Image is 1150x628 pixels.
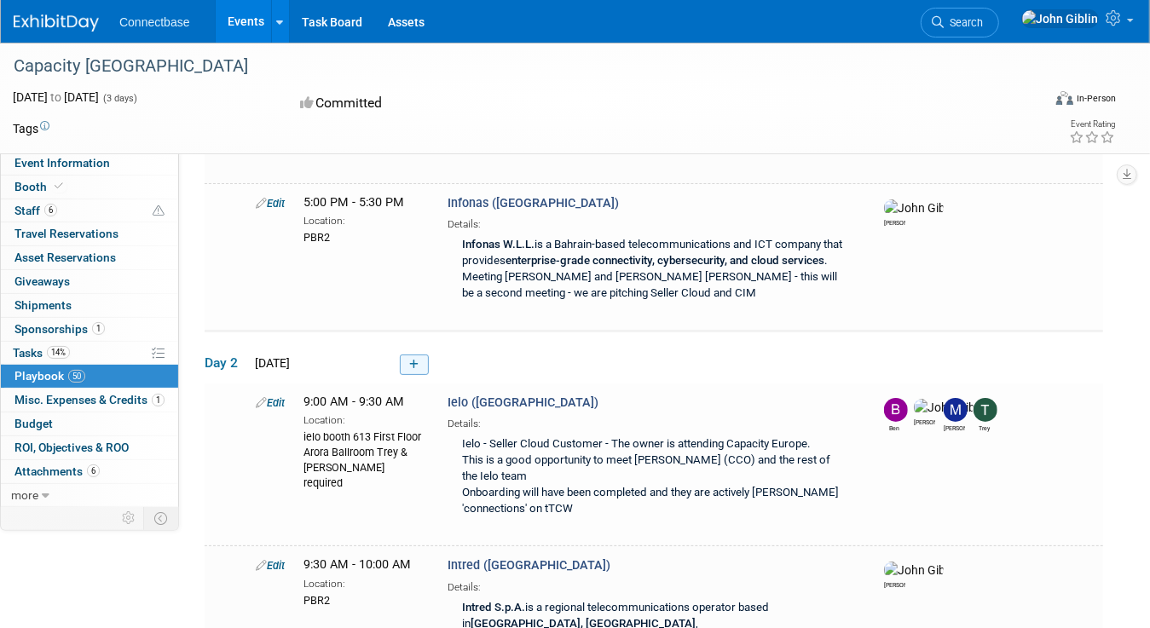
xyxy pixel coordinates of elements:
td: Toggle Event Tabs [144,507,179,529]
span: 1 [152,394,165,406]
a: Event Information [1,152,178,175]
div: Mary Ann Rose [944,422,965,433]
div: Event Format [953,89,1116,114]
span: Misc. Expenses & Credits [14,393,165,406]
span: 1 [92,322,105,335]
img: John Giblin [884,199,944,216]
a: Tasks14% [1,342,178,365]
span: [DATE] [DATE] [13,90,99,104]
span: Intred ([GEOGRAPHIC_DATA]) [448,558,610,573]
span: [DATE] [250,356,290,370]
a: Playbook50 [1,365,178,388]
span: Travel Reservations [14,227,118,240]
div: PBR2 [303,591,422,608]
img: Ben Edmond [884,398,908,422]
a: Staff6 [1,199,178,222]
a: Misc. Expenses & Credits1 [1,389,178,412]
span: Search [944,16,983,29]
div: Ben Edmond [884,422,905,433]
span: 9:30 AM - 10:00 AM [303,557,411,572]
span: Giveaways [14,274,70,288]
img: Mary Ann Rose [944,398,968,422]
a: Edit [256,396,285,409]
td: Tags [13,120,49,137]
span: 14% [47,346,70,359]
div: Event Rating [1069,120,1115,129]
i: Booth reservation complete [55,181,63,191]
img: John Giblin [914,399,974,416]
span: 6 [87,464,100,477]
div: John Giblin [914,416,935,427]
span: Playbook [14,369,85,383]
b: Intred S.p.A. [462,601,525,614]
a: Edit [256,197,285,210]
a: ROI, Objectives & ROO [1,436,178,459]
span: Connectbase [119,15,190,29]
a: Giveaways [1,270,178,293]
span: Infonas ([GEOGRAPHIC_DATA]) [448,196,619,210]
td: Personalize Event Tab Strip [114,507,144,529]
a: Travel Reservations [1,222,178,245]
span: more [11,488,38,502]
a: Shipments [1,294,178,317]
b: enterprise-grade connectivity, cybersecurity, and cloud services [506,254,824,267]
span: Staff [14,204,57,217]
span: to [48,90,64,104]
span: 6 [44,204,57,216]
span: 9:00 AM - 9:30 AM [303,395,404,409]
div: John Giblin [884,579,905,590]
span: Potential Scheduling Conflict -- at least one attendee is tagged in another overlapping event. [153,204,165,219]
img: Format-Inperson.png [1056,91,1073,105]
span: Asset Reservations [14,251,116,264]
a: Edit [256,559,285,572]
a: Budget [1,412,178,435]
div: Committed [295,89,645,118]
span: Tasks [13,346,70,360]
img: ExhibitDay [14,14,99,32]
a: Sponsorships1 [1,318,178,341]
div: In-Person [1076,92,1116,105]
span: Booth [14,180,66,193]
img: John Giblin [884,562,944,579]
b: Infonas W.L.L. [462,238,535,251]
span: 50 [68,370,85,383]
div: Capacity [GEOGRAPHIC_DATA] [8,51,1022,82]
span: ROI, Objectives & ROO [14,441,129,454]
span: Shipments [14,298,72,312]
div: John Giblin [884,216,905,228]
span: Event Information [14,156,110,170]
a: Booth [1,176,178,199]
div: PBR2 [303,228,422,245]
span: Sponsorships [14,322,105,336]
div: is a Bahrain-based telecommunications and ICT company that provides . Meeting [PERSON_NAME] and [... [448,232,854,308]
div: Trey Willis [974,422,995,433]
a: Asset Reservations [1,246,178,269]
span: Ielo ([GEOGRAPHIC_DATA]) [448,395,598,410]
div: Location: [303,574,422,591]
a: Search [921,8,999,37]
img: John Giblin [1021,9,1099,28]
div: Details: [448,412,854,431]
span: 5:00 PM - 5:30 PM [303,195,404,210]
a: more [1,484,178,507]
span: Day 2 [205,354,247,372]
div: Ielo - Seller Cloud Customer - The owner is attending Capacity Europe. This is a good opportunity... [448,431,854,524]
a: Attachments6 [1,460,178,483]
span: Budget [14,417,53,430]
span: (3 days) [101,93,137,104]
div: Location: [303,211,422,228]
div: Details: [448,575,854,595]
div: ielo booth 613 First Floor Arora Ballroom Trey & [PERSON_NAME] required [303,428,422,491]
span: Attachments [14,464,100,478]
div: Location: [303,411,422,428]
div: Details: [448,212,854,232]
img: Trey Willis [974,398,997,422]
